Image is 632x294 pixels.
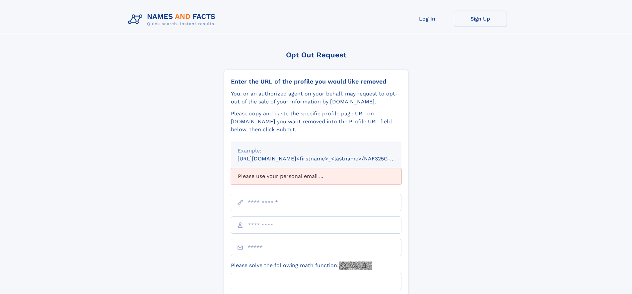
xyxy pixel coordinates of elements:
div: Please use your personal email ... [231,168,401,185]
div: Please copy and paste the specific profile page URL on [DOMAIN_NAME] you want removed into the Pr... [231,110,401,134]
div: Opt Out Request [224,51,408,59]
small: [URL][DOMAIN_NAME]<firstname>_<lastname>/NAF325G-xxxxxxxx [238,155,414,162]
a: Sign Up [454,11,507,27]
a: Log In [401,11,454,27]
img: Logo Names and Facts [125,11,221,29]
div: Example: [238,147,395,155]
div: You, or an authorized agent on your behalf, may request to opt-out of the sale of your informatio... [231,90,401,106]
div: Enter the URL of the profile you would like removed [231,78,401,85]
label: Please solve the following math function: [231,262,372,270]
